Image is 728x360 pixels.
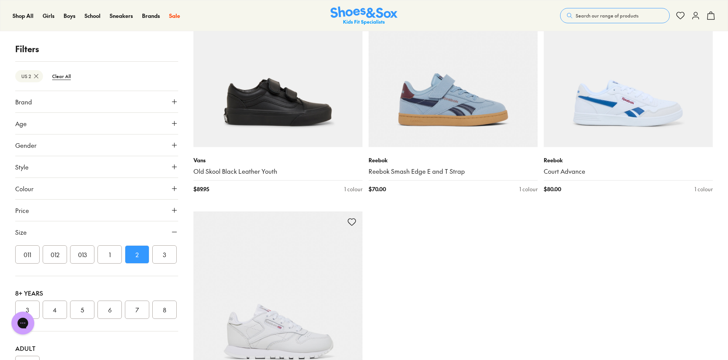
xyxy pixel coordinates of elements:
button: 011 [15,245,40,264]
span: Style [15,162,29,171]
span: Colour [15,184,34,193]
button: 4 [43,301,67,319]
button: Style [15,156,178,178]
button: 013 [70,245,94,264]
span: Brands [142,12,160,19]
span: Brand [15,97,32,106]
span: Girls [43,12,54,19]
a: Sale [169,12,180,20]
span: Age [15,119,27,128]
div: 8+ Years [15,288,178,298]
span: School [85,12,101,19]
iframe: Gorgias live chat messenger [8,309,38,337]
button: 3 [152,245,177,264]
button: 3 [15,301,40,319]
a: Girls [43,12,54,20]
a: Shop All [13,12,34,20]
a: Reebok Smash Edge E and T Strap [369,167,538,176]
div: 1 colour [519,185,538,193]
a: Sneakers [110,12,133,20]
button: 5 [70,301,94,319]
p: Vans [193,156,362,164]
span: $ 80.00 [544,185,561,193]
span: Sale [169,12,180,19]
span: $ 70.00 [369,185,386,193]
button: 1 [97,245,122,264]
button: Price [15,200,178,221]
button: Search our range of products [560,8,670,23]
div: Adult [15,344,178,353]
span: Shop All [13,12,34,19]
button: Size [15,221,178,243]
btn: Clear All [46,69,77,83]
a: Shoes & Sox [330,6,398,25]
div: 1 colour [344,185,362,193]
img: SNS_Logo_Responsive.svg [330,6,398,25]
span: Price [15,206,29,215]
btn: US 2 [15,70,43,82]
button: Age [15,113,178,134]
p: Filters [15,43,178,55]
button: 7 [125,301,149,319]
a: Old Skool Black Leather Youth [193,167,362,176]
p: Reebok [544,156,713,164]
a: Court Advance [544,167,713,176]
span: Gender [15,141,37,150]
a: School [85,12,101,20]
p: Reebok [369,156,538,164]
button: Colour [15,178,178,199]
div: 1 colour [694,185,713,193]
button: Gender [15,134,178,156]
button: 012 [43,245,67,264]
button: 2 [125,245,149,264]
span: Sneakers [110,12,133,19]
button: 8 [152,301,177,319]
button: 6 [97,301,122,319]
span: Boys [64,12,75,19]
a: Brands [142,12,160,20]
span: Search our range of products [576,12,639,19]
button: Brand [15,91,178,112]
span: $ 89.95 [193,185,209,193]
span: Size [15,227,27,237]
a: Boys [64,12,75,20]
